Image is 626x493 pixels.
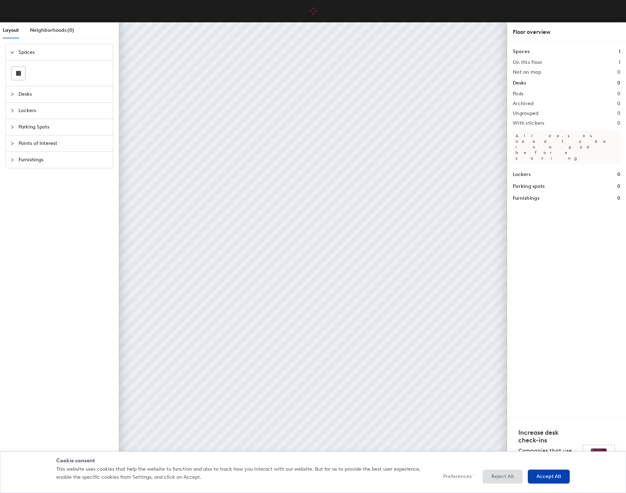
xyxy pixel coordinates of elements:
[513,69,541,75] h2: Not on map
[617,194,620,202] h1: 0
[513,60,542,65] h2: On this floor
[617,69,620,75] h2: 0
[19,86,109,102] span: Desks
[10,125,14,129] span: collapsed
[56,465,427,481] p: This website uses cookies that help the website to function and also to track how you interact wi...
[56,457,570,464] div: Cookie consent
[617,171,620,178] h1: 0
[19,119,109,135] span: Parking Spots
[619,48,620,56] h1: 1
[10,92,14,96] span: collapsed
[513,101,533,106] h2: Archived
[583,445,615,469] img: Sticker logo
[513,28,620,36] div: Floor overview
[19,103,109,119] span: Lockers
[19,44,109,60] span: Spaces
[617,183,620,190] h1: 0
[10,50,14,54] span: expanded
[617,111,620,116] h2: 0
[513,130,620,164] p: All desks need to be in a pod before saving
[528,470,570,484] button: Accept All
[619,60,620,65] h2: 1
[617,91,620,97] h2: 0
[10,158,14,162] span: collapsed
[513,171,531,178] h1: Lockers
[518,447,578,478] p: Companies that use desk stickers have up to 25% more check-ins.
[434,470,477,484] button: Preferences
[617,101,620,106] h2: 0
[513,194,539,202] h1: Furnishings
[19,152,109,168] span: Furnishings
[3,27,19,33] span: Layout
[513,111,539,116] h2: Ungrouped
[513,48,530,56] h1: Spaces
[30,27,74,33] span: Neighborhoods (0)
[617,120,620,126] h2: 0
[19,135,109,152] span: Points of Interest
[10,109,14,113] span: collapsed
[513,183,545,190] h1: Parking spots
[10,141,14,146] span: collapsed
[483,470,523,484] button: Reject All
[617,79,620,87] h1: 0
[513,91,523,97] h2: Pods
[513,79,526,87] h1: Desks
[513,120,545,126] h2: With stickers
[518,429,578,444] h4: Increase desk check-ins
